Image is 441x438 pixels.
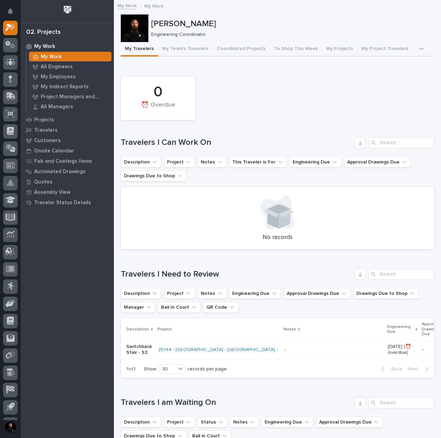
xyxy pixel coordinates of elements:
button: Description [121,288,161,299]
p: Customers [34,138,61,144]
a: Onsite Calendar [21,146,114,156]
button: Notes [230,417,259,428]
button: Status [198,417,227,428]
p: records per page [188,366,227,372]
button: Description [121,157,161,168]
div: ⏰ Overdue [133,101,184,116]
p: 1 of 1 [121,361,141,378]
a: Traveler Status Details [21,197,114,208]
p: My Work [41,54,62,60]
p: My Work [34,43,55,50]
p: Assembly View [34,189,70,196]
button: My Team's Travelers [158,42,213,57]
p: [DATE] (⏰ overdue) [388,344,417,356]
button: Approval Drawings Due [284,288,351,299]
button: To Shop This Week [270,42,322,57]
img: Workspace Logo [61,3,74,16]
button: Coordinated Projects [213,42,270,57]
a: Project Managers and Engineers [27,92,114,101]
p: Description [126,326,149,333]
a: Assembly View [21,187,114,197]
button: Notifications [3,4,18,19]
p: Projects [34,117,54,123]
button: My Projects [322,42,357,57]
p: All Managers [41,104,73,110]
div: 0 [133,83,184,101]
button: Back [376,366,405,372]
a: My Indirect Reports [27,82,114,91]
span: Back [387,366,402,372]
p: My Indirect Reports [41,84,89,90]
a: Fab and Coatings Items [21,156,114,166]
h1: Travelers I Need to Review [121,269,352,279]
button: Ball In Court [158,302,200,313]
a: My Work [117,1,137,9]
div: - [284,347,286,353]
button: My Travelers [121,42,158,57]
p: Notes [284,326,296,333]
a: All Engineers [27,62,114,71]
p: Fab and Coatings Items [34,158,92,165]
button: QR Code [203,302,238,313]
p: Switchback Stair - S3 [126,344,153,356]
p: Quotes [34,179,52,185]
a: Projects [21,115,114,125]
p: Engineering Coordinator [151,32,429,38]
div: 02. Projects [26,29,61,36]
p: Traveler Status Details [34,200,91,206]
button: Approval Drawings Due [344,157,411,168]
a: 25144 - [GEOGRAPHIC_DATA] - [GEOGRAPHIC_DATA] - ATX [GEOGRAPHIC_DATA] [158,347,337,353]
button: Engineering Due [229,288,281,299]
input: Search [369,269,434,280]
button: Notes [198,288,226,299]
button: users-avatar [3,420,18,435]
p: Approval Drawings Due [422,320,440,338]
a: My Employees [27,72,114,81]
button: Notes [198,157,226,168]
a: My Work [21,41,114,51]
p: [PERSON_NAME] [151,19,431,29]
button: Engineering Due [262,417,313,428]
input: Search [369,137,434,148]
button: Drawings Due to Shop [353,288,419,299]
p: Project Managers and Engineers [41,94,109,100]
input: Search [369,397,434,408]
button: Drawings Due to Shop [121,170,186,181]
a: Customers [21,135,114,146]
a: Automated Drawings [21,166,114,177]
a: Quotes [21,177,114,187]
button: Description [121,417,161,428]
button: Manager [121,302,155,313]
p: My Work [144,2,164,9]
button: Next [405,366,434,372]
p: Show [144,366,156,372]
button: My Project Travelers [357,42,412,57]
p: My Employees [41,74,76,80]
button: Project [164,288,195,299]
p: No records [129,234,426,241]
a: My Work [27,52,114,61]
div: Notifications [9,8,18,19]
p: Engineering Due [387,323,414,336]
div: 30 [159,366,176,373]
p: Travelers [34,127,58,133]
button: Project [164,417,195,428]
span: Next [408,366,423,372]
h1: Travelers I am Waiting On [121,398,352,408]
h1: Travelers I Can Work On [121,138,352,148]
a: All Managers [27,102,114,111]
button: Project [164,157,195,168]
button: This Traveler is For [229,157,287,168]
button: Engineering Due [290,157,341,168]
p: All Engineers [41,64,73,70]
button: Approval Drawings Due [316,417,383,428]
p: Onsite Calendar [34,148,74,154]
p: Project [157,326,172,333]
p: Automated Drawings [34,169,86,175]
a: Travelers [21,125,114,135]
